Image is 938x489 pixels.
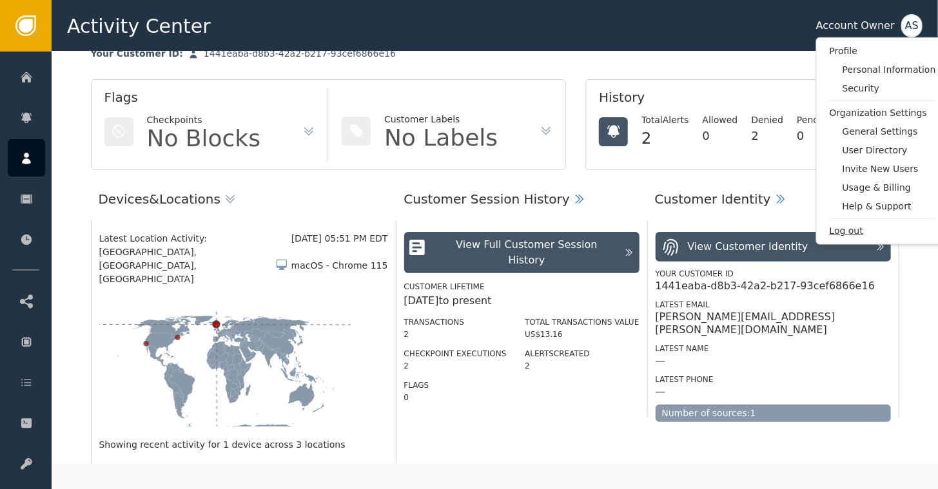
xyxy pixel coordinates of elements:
[99,189,220,209] div: Devices & Locations
[641,127,689,150] div: 2
[384,113,498,126] div: Customer Labels
[91,48,183,60] div: Your Customer ID :
[656,405,891,422] div: Number of sources: 1
[404,189,570,209] div: Customer Session History
[404,349,507,358] label: Checkpoint Executions
[752,127,784,144] div: 2
[655,189,771,209] div: Customer Identity
[404,318,465,327] label: Transactions
[843,82,936,95] span: Security
[843,144,936,157] span: User Directory
[656,311,891,336] div: [PERSON_NAME][EMAIL_ADDRESS][PERSON_NAME][DOMAIN_NAME]
[525,360,639,372] div: 2
[656,343,891,354] div: Latest Name
[525,318,639,327] label: Total Transactions Value
[816,18,895,34] div: Account Owner
[797,113,833,127] div: Pending
[656,232,891,262] button: View Customer Identity
[752,113,784,127] div: Denied
[291,232,388,245] div: [DATE] 05:51 PM EDT
[404,293,640,309] div: [DATE] to present
[599,88,885,113] div: History
[404,329,507,340] div: 2
[703,127,738,144] div: 0
[656,299,891,311] div: Latest Email
[843,125,936,139] span: General Settings
[656,374,891,385] div: Latest Phone
[204,48,396,60] div: 1441eaba-d8b3-42a2-b217-93cef6866e16
[688,239,808,254] div: View Customer Identity
[830,224,936,238] span: Log out
[830,44,936,58] span: Profile
[404,360,507,372] div: 2
[99,232,291,245] div: Latest Location Activity:
[384,126,498,149] div: No Labels
[99,438,388,452] div: Showing recent activity for 1 device across 3 locations
[67,12,211,41] span: Activity Center
[404,381,429,390] label: Flags
[656,354,666,367] div: —
[656,280,875,292] div: 1441eaba-d8b3-42a2-b217-93cef6866e16
[404,232,640,273] button: View Full Customer Session History
[291,259,388,273] div: macOS - Chrome 115
[843,63,936,77] span: Personal Information
[830,106,936,120] span: Organization Settings
[703,113,738,127] div: Allowed
[99,245,275,286] span: [GEOGRAPHIC_DATA], [GEOGRAPHIC_DATA], [GEOGRAPHIC_DATA]
[843,162,936,176] span: Invite New Users
[404,282,485,291] label: Customer Lifetime
[641,113,689,127] div: Total Alerts
[104,88,316,113] div: Flags
[656,268,891,280] div: Your Customer ID
[843,181,936,195] span: Usage & Billing
[901,14,923,37] button: AS
[436,237,617,268] div: View Full Customer Session History
[525,329,639,340] div: US$13.16
[147,127,261,150] div: No Blocks
[525,349,590,358] label: Alerts Created
[147,113,261,127] div: Checkpoints
[843,200,936,213] span: Help & Support
[656,385,666,398] div: —
[797,127,833,144] div: 0
[404,392,507,403] div: 0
